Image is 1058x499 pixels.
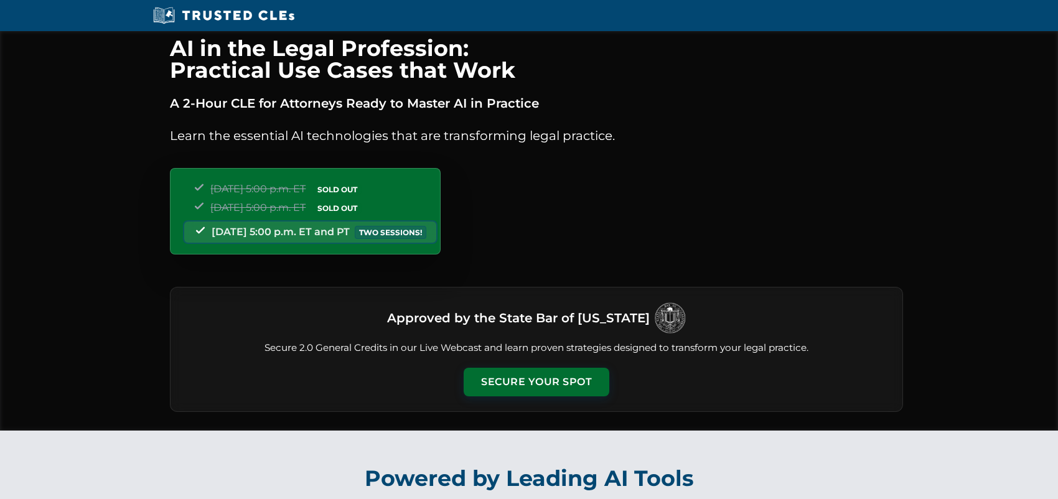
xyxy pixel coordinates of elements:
[210,202,306,213] span: [DATE] 5:00 p.m. ET
[170,93,903,113] p: A 2-Hour CLE for Attorneys Ready to Master AI in Practice
[387,307,650,329] h3: Approved by the State Bar of [US_STATE]
[655,302,686,333] img: Logo
[170,126,903,146] p: Learn the essential AI technologies that are transforming legal practice.
[170,37,903,81] h1: AI in the Legal Profession: Practical Use Cases that Work
[464,368,609,396] button: Secure Your Spot
[313,202,362,215] span: SOLD OUT
[210,183,306,195] span: [DATE] 5:00 p.m. ET
[149,6,298,25] img: Trusted CLEs
[185,341,887,355] p: Secure 2.0 General Credits in our Live Webcast and learn proven strategies designed to transform ...
[313,183,362,196] span: SOLD OUT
